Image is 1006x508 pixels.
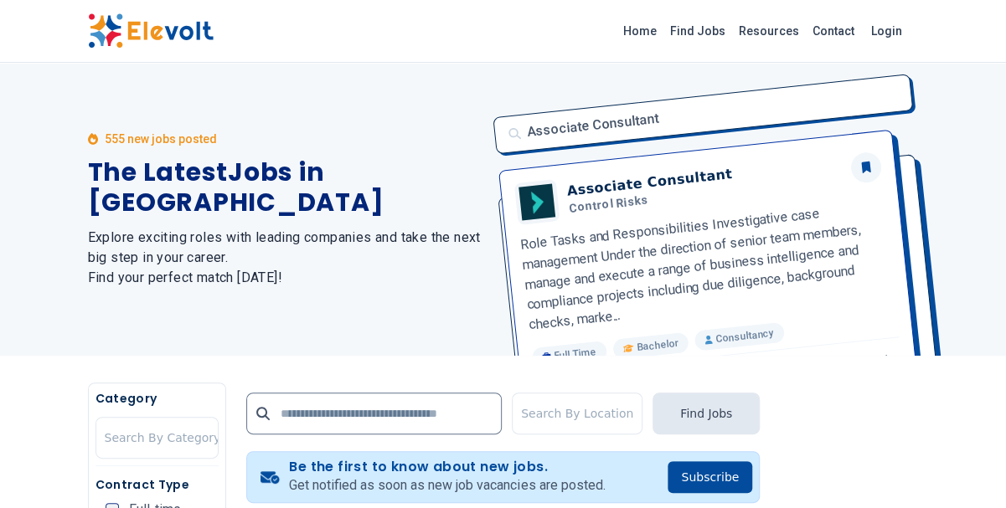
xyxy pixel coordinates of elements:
h1: The Latest Jobs in [GEOGRAPHIC_DATA] [88,157,483,218]
p: Get notified as soon as new job vacancies are posted. [289,475,605,495]
button: Subscribe [668,461,752,493]
a: Home [616,18,663,44]
img: Elevolt [88,13,214,49]
a: Login [861,14,912,48]
h4: Be the first to know about new jobs. [289,459,605,475]
iframe: Chat Widget [922,428,1006,508]
a: Resources [732,18,806,44]
p: 555 new jobs posted [105,131,217,147]
button: Find Jobs [653,393,760,434]
h2: Explore exciting roles with leading companies and take the next big step in your career. Find you... [88,228,483,288]
a: Find Jobs [663,18,732,44]
h5: Contract Type [95,476,219,493]
h5: Category [95,390,219,407]
a: Contact [806,18,861,44]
